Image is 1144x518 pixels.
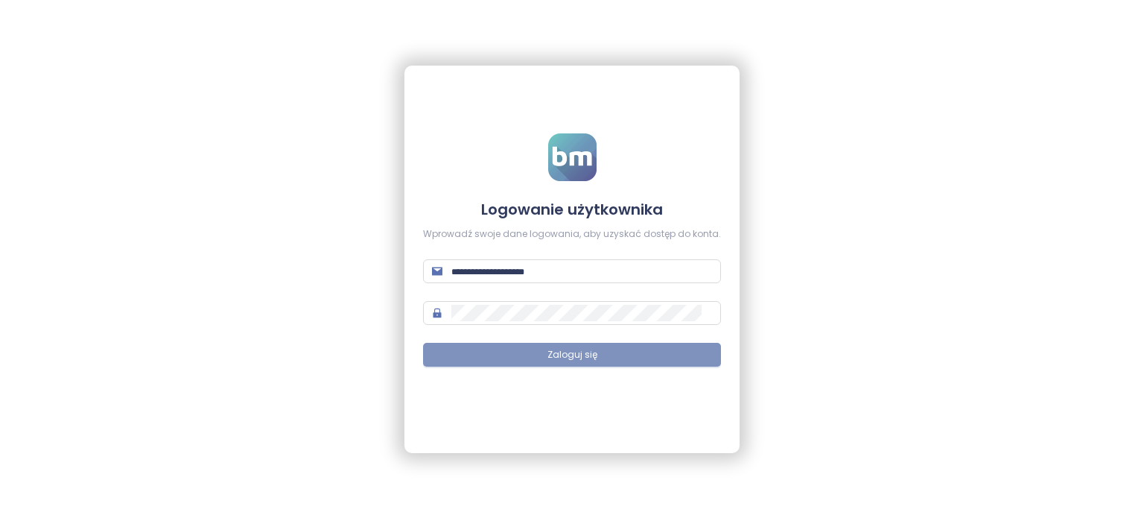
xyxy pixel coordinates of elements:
h4: Logowanie użytkownika [423,199,721,220]
img: logo [548,133,597,181]
button: Zaloguj się [423,343,721,367]
span: Zaloguj się [547,348,597,362]
span: lock [432,308,442,318]
span: mail [432,266,442,277]
div: Wprowadź swoje dane logowania, aby uzyskać dostęp do konta. [423,227,721,241]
